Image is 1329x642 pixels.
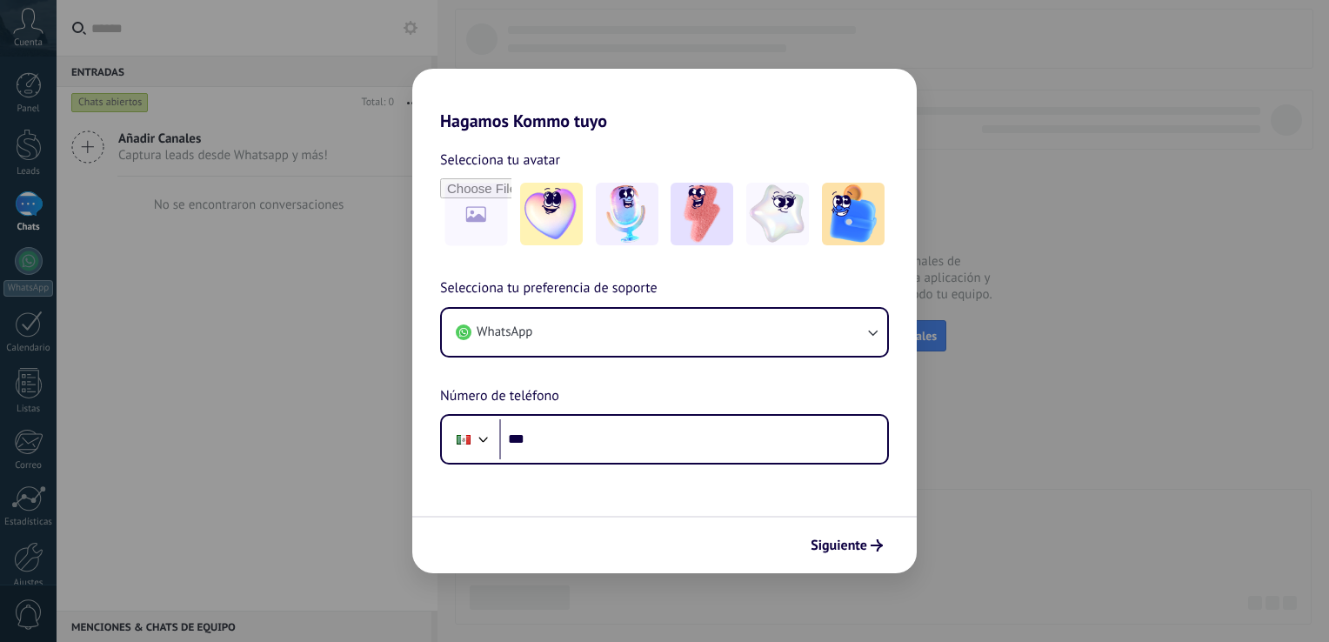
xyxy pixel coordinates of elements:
[671,183,733,245] img: -3.jpeg
[811,539,867,552] span: Siguiente
[520,183,583,245] img: -1.jpeg
[440,385,559,408] span: Número de teléfono
[746,183,809,245] img: -4.jpeg
[412,69,917,131] h2: Hagamos Kommo tuyo
[822,183,885,245] img: -5.jpeg
[440,278,658,300] span: Selecciona tu preferencia de soporte
[596,183,658,245] img: -2.jpeg
[447,421,480,458] div: Mexico: + 52
[803,531,891,560] button: Siguiente
[477,324,532,341] span: WhatsApp
[440,149,560,171] span: Selecciona tu avatar
[442,309,887,356] button: WhatsApp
